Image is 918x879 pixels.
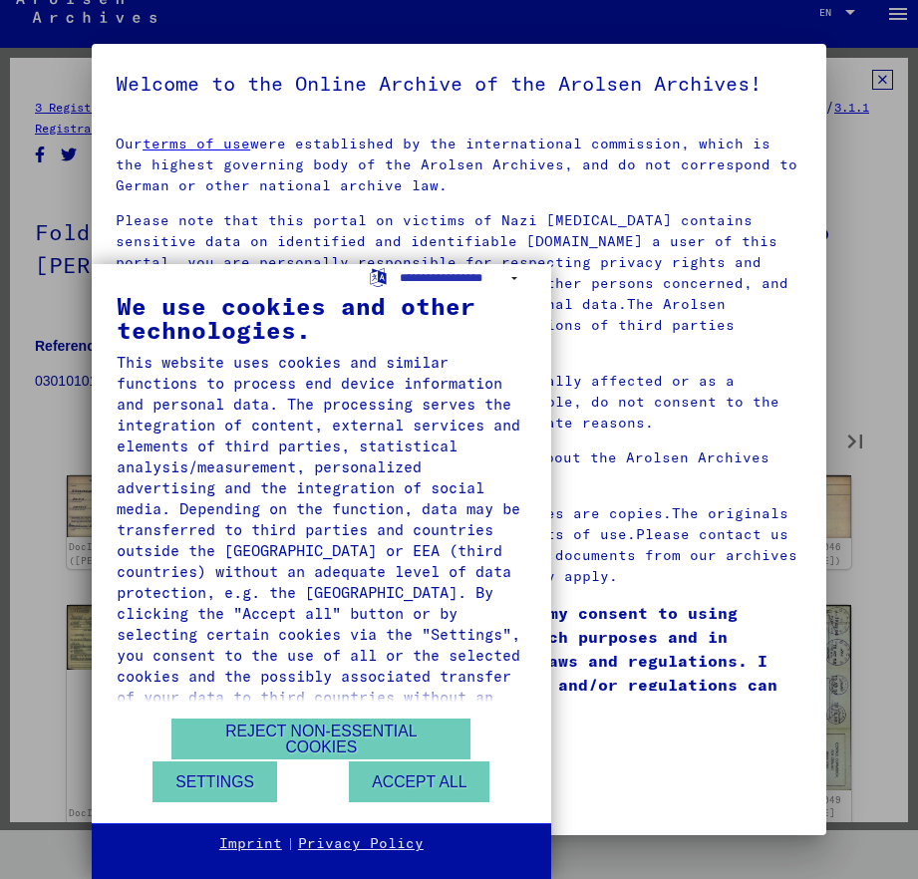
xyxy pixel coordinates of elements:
[117,294,526,342] div: We use cookies and other technologies.
[117,352,526,729] div: This website uses cookies and similar functions to process end device information and personal da...
[219,834,282,854] a: Imprint
[298,834,424,854] a: Privacy Policy
[153,761,277,802] button: Settings
[349,761,489,802] button: Accept all
[171,719,470,759] button: Reject non-essential cookies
